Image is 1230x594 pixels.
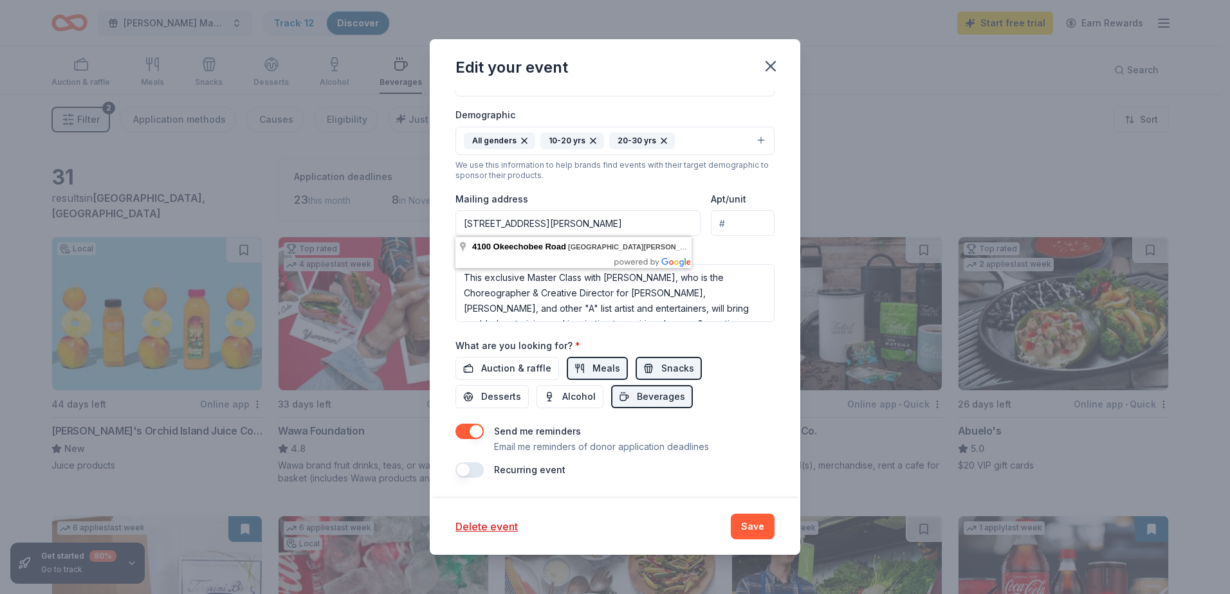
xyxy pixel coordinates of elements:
button: All genders10-20 yrs20-30 yrs [455,127,775,155]
label: Recurring event [494,464,565,475]
button: Delete event [455,519,518,534]
button: Beverages [611,385,693,408]
label: Demographic [455,109,515,122]
span: Okeechobee Road [493,242,566,251]
span: 4100 [472,242,491,251]
button: Save [731,514,775,539]
label: Mailing address [455,193,528,206]
label: What are you looking for? [455,339,580,352]
button: Alcohol [537,385,603,408]
button: Meals [567,357,628,380]
div: 20-30 yrs [609,132,675,149]
span: Meals [592,361,620,376]
span: Beverages [637,389,685,404]
div: We use this information to help brands find events with their target demographic to sponsor their... [455,160,775,181]
input: # [711,210,775,236]
div: 10-20 yrs [540,132,604,149]
span: , , [GEOGRAPHIC_DATA] [568,243,813,251]
button: Desserts [455,385,529,408]
span: Snacks [661,361,694,376]
span: Auction & raffle [481,361,551,376]
label: Apt/unit [711,193,746,206]
button: Auction & raffle [455,357,559,380]
textarea: This exclusive Master Class with [PERSON_NAME], who is the Choreographer & Creative Director for ... [455,264,775,322]
button: Snacks [636,357,702,380]
div: Edit your event [455,57,568,78]
input: Enter a US address [455,210,701,236]
div: All genders [464,132,535,149]
label: Send me reminders [494,426,581,437]
span: [GEOGRAPHIC_DATA][PERSON_NAME] [568,243,703,251]
span: Desserts [481,389,521,404]
span: Alcohol [562,389,596,404]
p: Email me reminders of donor application deadlines [494,439,709,455]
